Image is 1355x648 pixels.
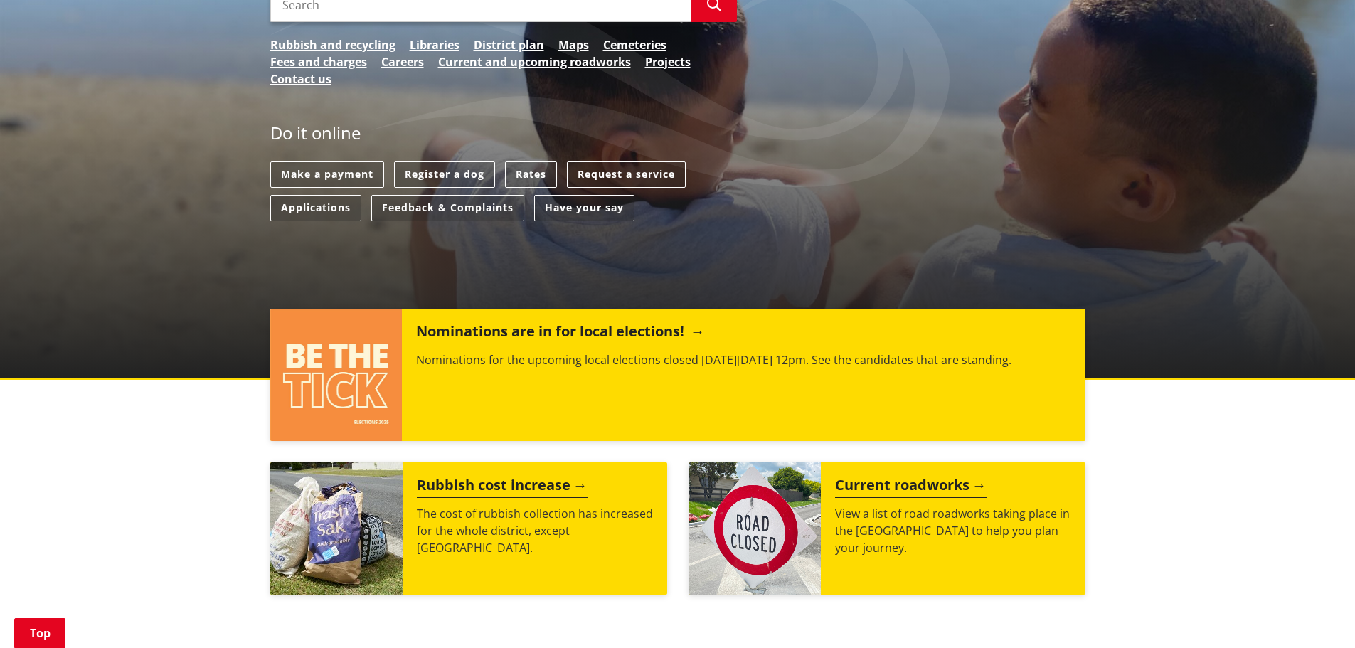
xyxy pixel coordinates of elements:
[394,161,495,188] a: Register a dog
[645,53,691,70] a: Projects
[270,309,403,441] img: ELECTIONS 2025 (15)
[270,161,384,188] a: Make a payment
[270,123,361,148] h2: Do it online
[381,53,424,70] a: Careers
[270,53,367,70] a: Fees and charges
[417,477,588,498] h2: Rubbish cost increase
[689,462,821,595] img: Road closed sign
[417,505,653,556] p: The cost of rubbish collection has increased for the whole district, except [GEOGRAPHIC_DATA].
[416,323,701,344] h2: Nominations are in for local elections!
[534,195,634,221] a: Have your say
[270,309,1085,441] a: Nominations are in for local elections! Nominations for the upcoming local elections closed [DATE...
[567,161,686,188] a: Request a service
[270,36,395,53] a: Rubbish and recycling
[474,36,544,53] a: District plan
[270,462,667,595] a: Rubbish bags with sticker Rubbish cost increase The cost of rubbish collection has increased for ...
[835,505,1071,556] p: View a list of road roadworks taking place in the [GEOGRAPHIC_DATA] to help you plan your journey.
[438,53,631,70] a: Current and upcoming roadworks
[270,462,403,595] img: Rubbish bags with sticker
[1290,588,1341,639] iframe: Messenger Launcher
[835,477,987,498] h2: Current roadworks
[371,195,524,221] a: Feedback & Complaints
[558,36,589,53] a: Maps
[14,618,65,648] a: Top
[270,195,361,221] a: Applications
[505,161,557,188] a: Rates
[416,351,1070,368] p: Nominations for the upcoming local elections closed [DATE][DATE] 12pm. See the candidates that ar...
[270,70,331,87] a: Contact us
[603,36,666,53] a: Cemeteries
[689,462,1085,595] a: Current roadworks View a list of road roadworks taking place in the [GEOGRAPHIC_DATA] to help you...
[410,36,459,53] a: Libraries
